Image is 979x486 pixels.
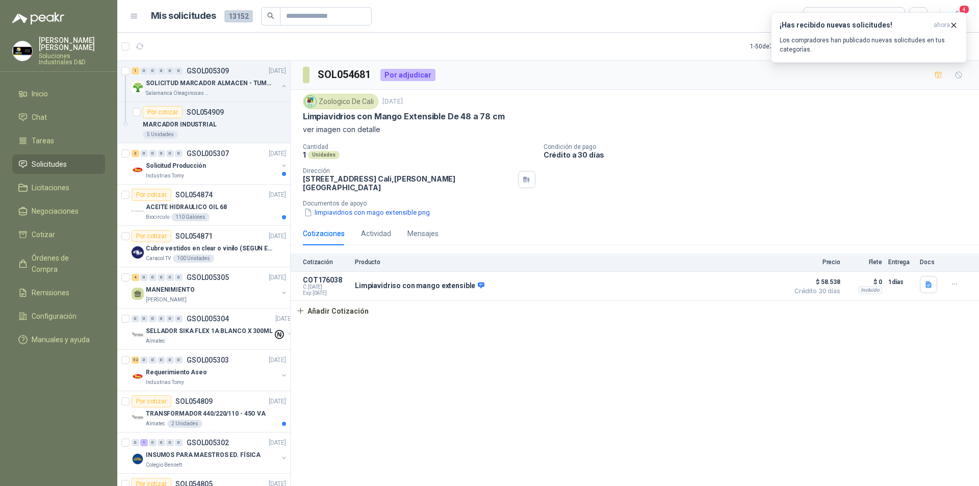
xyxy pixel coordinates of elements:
[303,174,514,192] p: [STREET_ADDRESS] Cali , [PERSON_NAME][GEOGRAPHIC_DATA]
[146,420,165,428] p: Almatec
[146,450,261,460] p: INSUMOS PARA MAESTROS ED. FÍSICA
[224,10,253,22] span: 13152
[269,232,286,241] p: [DATE]
[132,439,139,446] div: 0
[810,11,831,22] div: Todas
[158,274,165,281] div: 0
[149,150,157,157] div: 0
[146,326,273,336] p: SELLADOR SIKA FLEX 1A BLANCO X 300ML
[117,226,290,267] a: Por cotizarSOL054871[DATE] Company LogoCubre vestidos en clear o vinilo (SEGUN ESPECIFICACIONES D...
[175,398,213,405] p: SOL054809
[934,21,950,30] span: ahora
[166,67,174,74] div: 0
[146,285,195,295] p: MANENIMIENTO
[32,88,48,99] span: Inicio
[303,276,349,284] p: COT176038
[149,439,157,446] div: 0
[789,288,840,294] span: Crédito 30 días
[382,97,403,107] p: [DATE]
[132,354,288,387] a: 52 0 0 0 0 0 GSOL005303[DATE] Company LogoRequerimiento AseoIndustrias Tomy
[146,409,266,419] p: TRANSFORMADOR 440/220/110 - 45O VA
[146,378,184,387] p: Industrias Tomy
[544,143,975,150] p: Condición de pago
[166,439,174,446] div: 0
[32,311,76,322] span: Configuración
[187,109,224,116] p: SOL054909
[132,274,139,281] div: 4
[166,150,174,157] div: 0
[291,301,374,321] button: Añadir Cotización
[771,12,967,63] button: ¡Has recibido nuevas solicitudes!ahora Los compradores han publicado nuevas solicitudes en tus ca...
[303,143,535,150] p: Cantidad
[13,41,32,61] img: Company Logo
[12,155,105,174] a: Solicitudes
[132,81,144,93] img: Company Logo
[158,439,165,446] div: 0
[303,150,306,159] p: 1
[175,356,183,364] div: 0
[132,412,144,424] img: Company Logo
[32,334,90,345] span: Manuales y ayuda
[132,370,144,382] img: Company Logo
[132,315,139,322] div: 0
[140,274,148,281] div: 0
[303,284,349,290] span: C: [DATE]
[132,313,295,345] a: 0 0 0 0 0 0 GSOL005304[DATE] Company LogoSELLADOR SIKA FLEX 1A BLANCO X 300MLAlmatec
[32,159,67,170] span: Solicitudes
[143,120,217,130] p: MARCADOR INDUSTRIAL
[12,108,105,127] a: Chat
[146,337,165,345] p: Almatec
[187,356,229,364] p: GSOL005303
[12,201,105,221] a: Negociaciones
[187,315,229,322] p: GSOL005304
[32,252,95,275] span: Órdenes de Compra
[146,172,184,180] p: Industrias Tomy
[175,150,183,157] div: 0
[12,84,105,104] a: Inicio
[132,189,171,201] div: Por cotizar
[12,225,105,244] a: Cotizar
[140,356,148,364] div: 0
[12,178,105,197] a: Licitaciones
[173,254,214,263] div: 100 Unidades
[267,12,274,19] span: search
[175,67,183,74] div: 0
[132,453,144,465] img: Company Logo
[303,111,504,122] p: Limpiavidrios con Mango Extensible De 48 a 78 cm
[132,205,144,217] img: Company Logo
[12,12,64,24] img: Logo peakr
[117,102,290,143] a: Por cotizarSOL054909MARCADOR INDUSTRIAL5 Unidades
[12,330,105,349] a: Manuales y ayuda
[303,207,431,218] button: limpiavidrios con mago extensible.png
[846,276,882,288] p: $ 0
[380,69,435,81] div: Por adjudicar
[146,202,227,212] p: ACEITE HIDRAULICO OIL 68
[355,259,783,266] p: Producto
[355,282,484,291] p: Limpiavidriso con mango extensible
[303,167,514,174] p: Dirección
[132,246,144,259] img: Company Logo
[117,391,290,432] a: Por cotizarSOL054809[DATE] Company LogoTRANSFORMADOR 440/220/110 - 45O VAAlmatec2 Unidades
[846,259,882,266] p: Flete
[12,131,105,150] a: Tareas
[305,96,316,107] img: Company Logo
[132,164,144,176] img: Company Logo
[143,131,178,139] div: 5 Unidades
[780,21,930,30] h3: ¡Has recibido nuevas solicitudes!
[117,185,290,226] a: Por cotizarSOL054874[DATE] Company LogoACEITE HIDRAULICO OIL 68Biocirculo110 Galones
[140,315,148,322] div: 0
[158,150,165,157] div: 0
[175,191,213,198] p: SOL054874
[303,259,349,266] p: Cotización
[140,150,148,157] div: 0
[175,274,183,281] div: 0
[167,420,202,428] div: 2 Unidades
[275,314,293,324] p: [DATE]
[151,9,216,23] h1: Mis solicitudes
[187,439,229,446] p: GSOL005302
[146,296,187,304] p: [PERSON_NAME]
[12,248,105,279] a: Órdenes de Compra
[132,230,171,242] div: Por cotizar
[140,439,148,446] div: 1
[158,67,165,74] div: 0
